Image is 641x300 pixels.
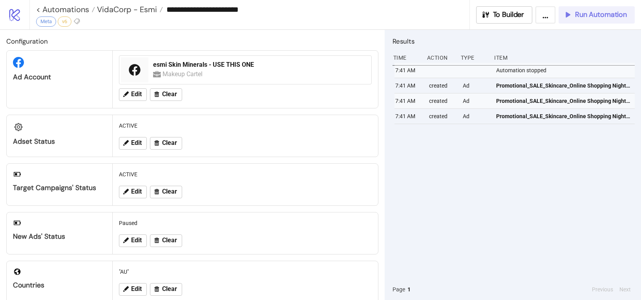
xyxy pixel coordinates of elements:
div: Meta [36,16,56,27]
a: Promotional_SALE_Skincare_Online Shopping Night 30% off_V3_Polished_Image_20250923_ANZ [496,93,631,108]
div: Type [460,50,488,65]
a: VidaCorp - Esmi [95,5,163,13]
span: Clear [162,237,177,244]
h2: Results [393,36,635,46]
span: Edit [131,91,142,98]
a: Promotional_SALE_Skincare_Online Shopping Night 30% off_V3_Polished_Image_20250923_ANZ [496,109,631,124]
div: "AU" [116,264,375,279]
div: Item [493,50,635,65]
div: Action [426,50,455,65]
button: Clear [150,88,182,101]
div: Paused [116,216,375,230]
button: 1 [405,285,413,294]
span: Edit [131,139,142,146]
div: esmi Skin Minerals - USE THIS ONE [153,60,367,69]
div: Ad [462,78,490,93]
div: Adset Status [13,137,106,146]
div: Makeup Cartel [163,69,204,79]
h2: Configuration [6,36,378,46]
div: Ad [462,109,490,124]
button: Clear [150,137,182,150]
button: Edit [119,234,147,247]
span: Promotional_SALE_Skincare_Online Shopping Night 30% off_V3_Polished_Image_20250923_ANZ [496,81,631,90]
a: < Automations [36,5,95,13]
span: Page [393,285,405,294]
div: Time [393,50,421,65]
span: VidaCorp - Esmi [95,4,157,15]
span: Clear [162,285,177,293]
span: Run Automation [575,10,627,19]
span: Clear [162,139,177,146]
div: created [428,78,457,93]
div: 7:41 AM [394,93,423,108]
button: To Builder [476,6,533,24]
a: Promotional_SALE_Skincare_Online Shopping Night 30% off_V3_Polished_Image_20250923_ANZ [496,78,631,93]
button: Edit [119,88,147,101]
span: Edit [131,285,142,293]
span: Edit [131,188,142,195]
button: ... [535,6,555,24]
div: Ad [462,93,490,108]
span: Promotional_SALE_Skincare_Online Shopping Night 30% off_V3_Polished_Image_20250923_ANZ [496,112,631,121]
button: Clear [150,283,182,296]
button: Previous [590,285,615,294]
div: Target Campaigns' Status [13,183,106,192]
div: v6 [58,16,71,27]
div: created [428,109,457,124]
div: ACTIVE [116,118,375,133]
button: Run Automation [559,6,635,24]
div: Automation stopped [495,63,637,78]
div: 7:41 AM [394,78,423,93]
button: Edit [119,137,147,150]
div: Ad Account [13,73,106,82]
span: Edit [131,237,142,244]
div: New Ads' Status [13,232,106,241]
div: created [428,93,457,108]
button: Clear [150,234,182,247]
div: 7:41 AM [394,109,423,124]
div: Countries [13,281,106,290]
span: Promotional_SALE_Skincare_Online Shopping Night 30% off_V3_Polished_Image_20250923_ANZ [496,97,631,105]
button: Edit [119,186,147,198]
div: ACTIVE [116,167,375,182]
button: Next [617,285,633,294]
button: Edit [119,283,147,296]
span: Clear [162,91,177,98]
button: Clear [150,186,182,198]
span: To Builder [493,10,524,19]
span: Clear [162,188,177,195]
div: 7:41 AM [394,63,423,78]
